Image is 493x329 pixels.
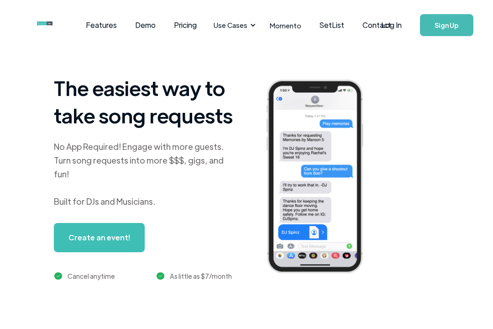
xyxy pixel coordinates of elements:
img: requestnow logo [37,21,69,26]
a: Log In [372,9,411,41]
a: Sign Up [420,14,473,36]
div: As little as $7/month [170,271,232,281]
img: iphone screenshot [258,74,383,281]
div: Cancel anytime [68,271,115,281]
img: green checkmark [54,272,62,280]
a: SetList [310,11,353,39]
h1: The easiest way to take song requests [54,74,235,129]
div: Use Cases [214,20,247,30]
div: No App Required! Engage with more guests. Turn song requests into more $$$, gigs, and fun! Built ... [54,140,235,208]
a: Demo [126,11,165,39]
a: Create an event! [54,223,145,252]
a: Contact [353,11,400,39]
a: Features [77,11,126,39]
img: green checkmark [157,272,164,280]
a: Momento [261,12,310,39]
a: Pricing [165,11,206,39]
